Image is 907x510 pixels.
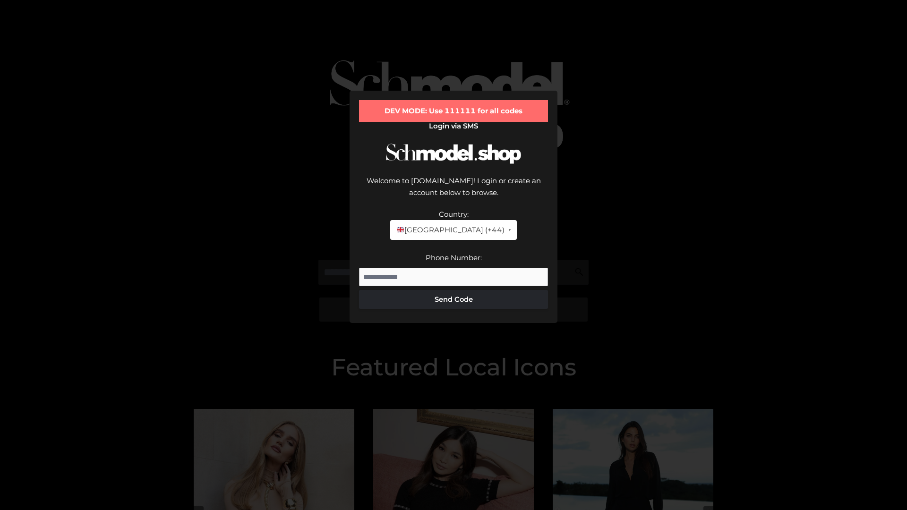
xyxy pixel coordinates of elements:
label: Phone Number: [426,253,482,262]
img: Schmodel Logo [383,135,524,172]
span: [GEOGRAPHIC_DATA] (+44) [396,224,504,236]
button: Send Code [359,290,548,309]
div: Welcome to [DOMAIN_NAME]! Login or create an account below to browse. [359,175,548,208]
label: Country: [439,210,469,219]
img: 🇬🇧 [397,226,404,233]
div: DEV MODE: Use 111111 for all codes [359,100,548,122]
h2: Login via SMS [359,122,548,130]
